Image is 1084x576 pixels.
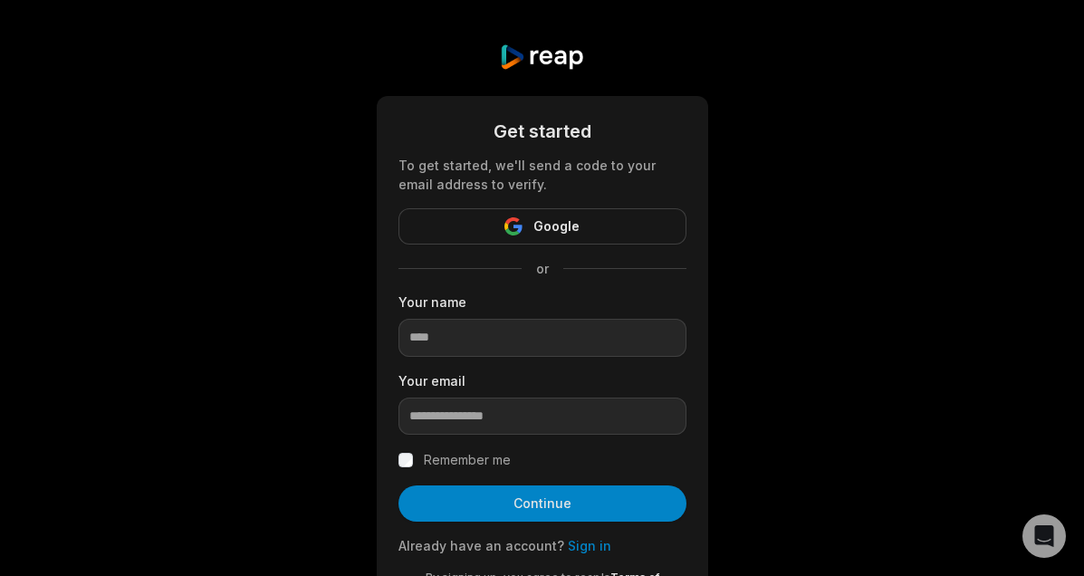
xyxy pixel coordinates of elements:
[398,118,686,145] div: Get started
[398,208,686,245] button: Google
[568,538,611,553] a: Sign in
[499,43,585,71] img: reap
[533,216,580,237] span: Google
[398,485,686,522] button: Continue
[398,293,686,312] label: Your name
[398,371,686,390] label: Your email
[398,156,686,194] div: To get started, we'll send a code to your email address to verify.
[522,259,563,278] span: or
[1022,514,1066,558] div: Open Intercom Messenger
[424,449,511,471] label: Remember me
[398,538,564,553] span: Already have an account?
